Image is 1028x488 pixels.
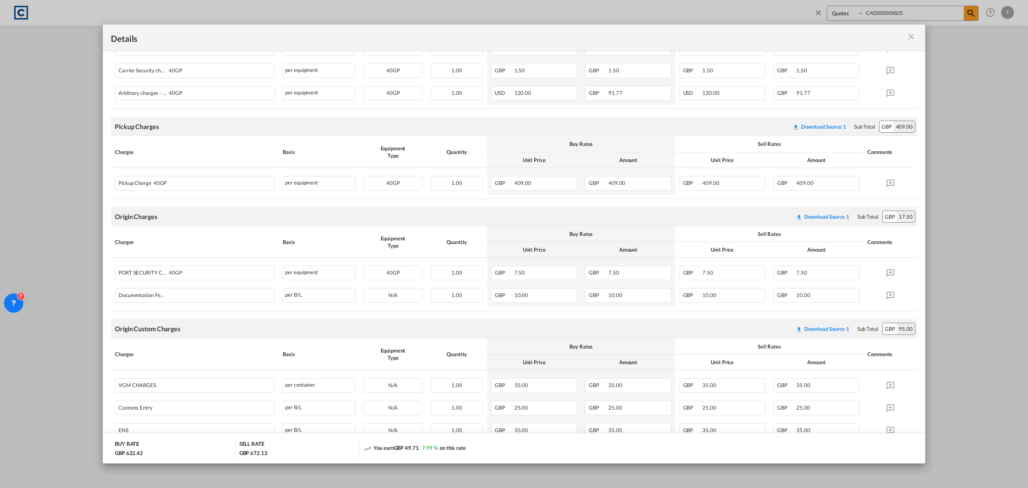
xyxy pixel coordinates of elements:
[115,351,275,358] div: Charges
[283,176,355,191] div: per equipment
[514,90,531,96] span: 120.00
[589,67,607,74] span: GBP
[118,266,233,276] div: PORT SECURITY CHARGE
[857,213,878,220] div: Sub Total
[897,211,915,222] div: 17.50
[702,427,716,433] span: 35.00
[495,382,513,388] span: GBP
[702,292,716,298] span: 10.00
[283,288,355,303] div: per B/L
[683,269,702,276] span: GBP
[283,86,355,100] div: per equipment
[514,45,528,51] span: 10.00
[792,213,853,220] div: Download original source rate sheet
[906,32,916,41] md-icon: icon-close m-3 fg-AAA8AD cursor
[167,270,182,276] span: 40GP
[491,343,671,350] div: Buy Rates
[589,292,607,298] span: GBP
[283,351,355,358] div: Basis
[118,424,233,433] div: ENS
[863,136,917,168] th: Comments
[796,214,802,220] md-icon: icon-download
[386,67,400,74] span: 40GP
[608,67,619,74] span: 1.50
[792,209,853,224] button: Download original source rate sheet
[702,90,719,96] span: 120.00
[789,123,850,130] div: Download original source rate sheet
[675,152,769,168] th: Unit Price
[115,122,159,131] div: Pickup Charges
[883,211,897,222] div: GBP
[430,351,483,358] div: Quantity
[283,64,355,78] div: per equipment
[675,242,769,258] th: Unit Price
[702,404,716,411] span: 25.00
[495,45,513,51] span: USD
[115,449,143,457] div: GBP 622.42
[514,269,525,276] span: 7.50
[796,90,810,96] span: 91.77
[514,67,525,74] span: 1.50
[451,404,462,411] span: 1.00
[863,226,917,258] th: Comments
[793,123,846,130] div: Download original source rate sheet
[514,292,528,298] span: 10.00
[796,45,810,51] span: 57.36
[608,269,619,276] span: 7.50
[796,67,807,74] span: 1.50
[514,427,528,433] span: 35.00
[388,382,398,388] span: N/A
[115,324,180,333] div: Origin Custom Charges
[796,269,807,276] span: 7.50
[386,180,400,186] span: 40GP
[115,212,157,221] div: Origin Charges
[115,440,139,449] div: BUY RATE
[118,86,233,96] div: Arbitrary charges - Destination
[118,379,233,388] div: VGM CHARGES
[495,67,513,74] span: GBP
[363,145,422,159] div: Equipment Type
[679,230,860,238] div: Sell Rates
[796,326,802,332] md-icon: icon-download
[589,427,607,433] span: GBP
[777,67,795,74] span: GBP
[608,90,622,96] span: 91.77
[675,355,769,370] th: Unit Price
[792,326,853,332] div: Download original source rate sheet
[118,176,233,186] div: Pickup Charge
[589,45,607,51] span: GBP
[118,289,233,298] div: Documentation Fee Origin
[167,90,182,96] span: 40GP
[796,382,810,388] span: 35.00
[451,427,462,433] span: 1.00
[388,404,398,411] span: N/A
[283,378,355,393] div: per container
[796,213,849,220] div: Download original source rate sheet
[883,323,897,334] div: GBP
[491,230,671,238] div: Buy Rates
[388,427,398,433] span: N/A
[451,90,462,96] span: 1.00
[491,140,671,148] div: Buy Rates
[386,45,400,51] span: 40GP
[804,326,849,332] div: Download Source 1
[115,238,275,246] div: Charges
[702,45,716,51] span: 75.00
[608,45,619,51] span: 7.65
[581,355,675,370] th: Amount
[777,90,795,96] span: GBP
[796,180,813,186] span: 409.00
[363,347,422,361] div: Equipment Type
[451,382,462,388] span: 1.00
[581,152,675,168] th: Amount
[608,404,622,411] span: 25.00
[167,68,182,74] span: 40GP
[777,427,795,433] span: GBP
[589,180,607,186] span: GBP
[683,292,702,298] span: GBP
[683,180,702,186] span: GBP
[683,427,702,433] span: GBP
[118,64,233,74] div: Carrier Security charge
[683,382,702,388] span: GBP
[363,445,371,453] md-icon: icon-trending-up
